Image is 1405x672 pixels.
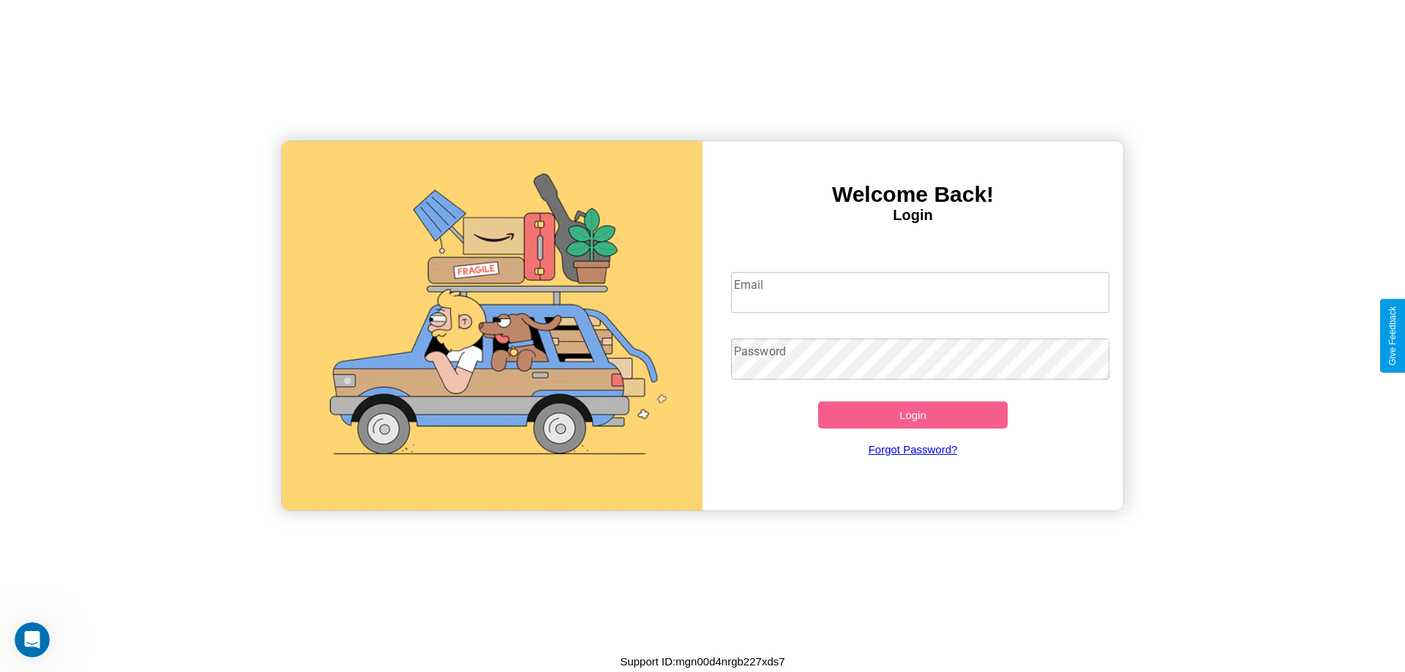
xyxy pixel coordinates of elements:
h3: Welcome Back! [702,182,1123,207]
img: gif [282,141,702,510]
p: Support ID: mgn00d4nrgb227xds7 [620,652,784,671]
iframe: Intercom live chat [15,622,50,657]
button: Login [818,401,1008,429]
h4: Login [702,207,1123,224]
a: Forgot Password? [724,429,1103,470]
div: Give Feedback [1387,306,1398,366]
